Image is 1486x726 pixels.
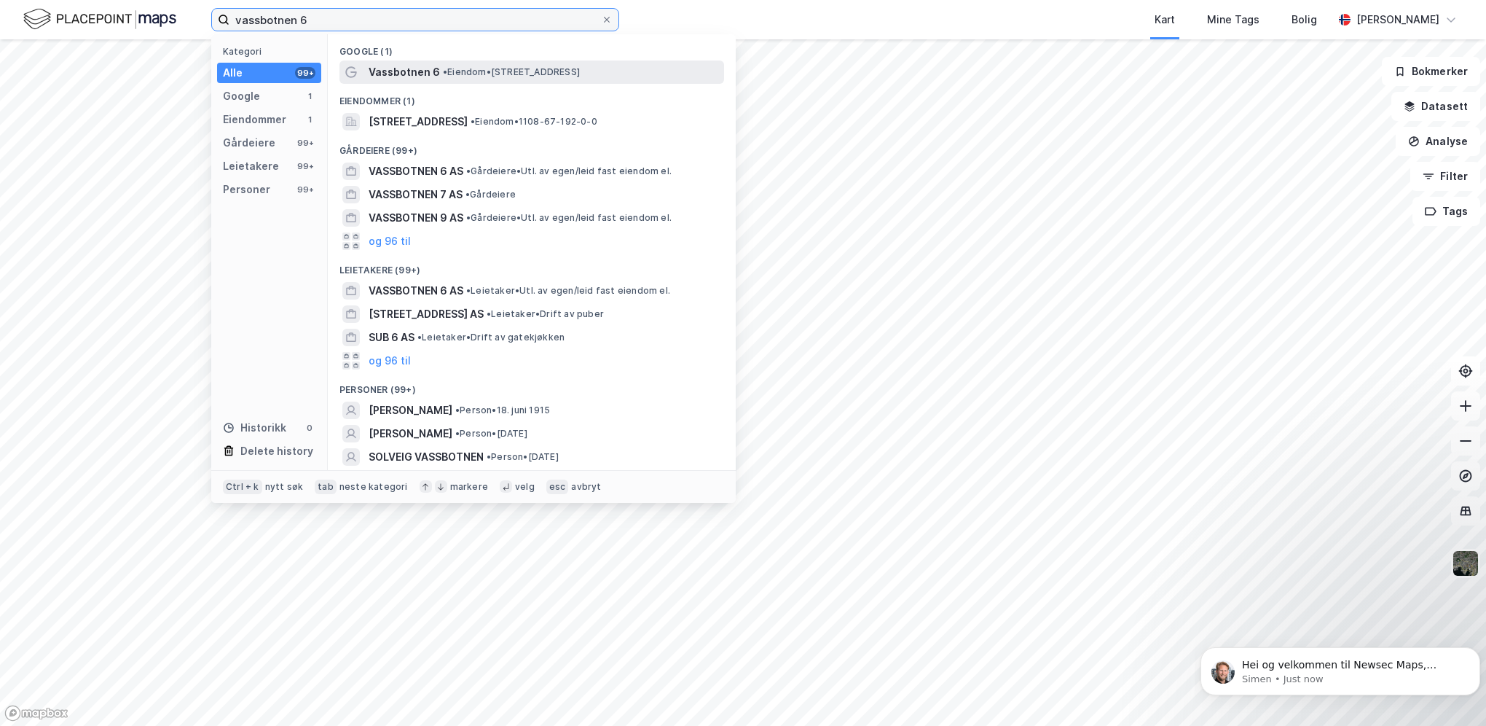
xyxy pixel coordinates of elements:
span: VASSBOTNEN 7 AS [369,186,463,203]
span: SUB 6 AS [369,329,414,346]
span: Eiendom • 1108-67-192-0-0 [471,116,597,128]
span: Leietaker • Drift av gatekjøkken [417,332,565,343]
button: Tags [1412,197,1480,226]
span: • [455,405,460,415]
div: Leietakere (99+) [328,253,736,279]
span: • [417,332,422,343]
button: Datasett [1391,92,1480,121]
button: og 96 til [369,352,411,370]
div: Google [223,87,260,105]
div: 1 [304,114,315,125]
span: • [443,66,447,77]
iframe: Intercom notifications message [1195,617,1486,719]
span: • [487,308,491,319]
span: Gårdeiere • Utl. av egen/leid fast eiendom el. [466,165,672,177]
button: Filter [1410,162,1480,191]
div: [PERSON_NAME] [1356,11,1439,28]
div: 99+ [295,160,315,172]
a: Mapbox homepage [4,705,68,722]
span: Eiendom • [STREET_ADDRESS] [443,66,580,78]
span: • [466,212,471,223]
div: tab [315,480,337,494]
div: Leietakere [223,157,279,175]
span: Person • 18. juni 1915 [455,405,550,416]
button: Bokmerker [1382,57,1480,86]
div: Gårdeiere [223,134,275,152]
button: og 96 til [369,233,411,250]
div: Eiendommer (1) [328,84,736,110]
div: Eiendommer [223,111,286,128]
span: • [487,451,491,462]
span: [STREET_ADDRESS] AS [369,305,484,323]
span: Gårdeiere [465,189,516,200]
button: Analyse [1396,127,1480,156]
div: Delete history [240,442,313,460]
div: Kart [1155,11,1175,28]
span: Person • [DATE] [487,451,559,463]
div: Bolig [1292,11,1317,28]
div: Kategori [223,46,321,57]
div: Alle [223,64,243,82]
span: VASSBOTNEN 6 AS [369,282,463,300]
div: 99+ [295,184,315,195]
div: Google (1) [328,34,736,60]
span: SOLVEIG VASSBOTNEN [369,448,484,466]
div: Personer [223,181,270,198]
div: nytt søk [265,481,304,493]
span: Vassbotnen 6 [369,63,440,81]
span: Leietaker • Utl. av egen/leid fast eiendom el. [466,285,670,297]
div: 0 [304,422,315,434]
span: • [466,285,471,296]
span: Gårdeiere • Utl. av egen/leid fast eiendom el. [466,212,672,224]
div: 99+ [295,137,315,149]
img: logo.f888ab2527a4732fd821a326f86c7f29.svg [23,7,176,32]
span: Person • [DATE] [455,428,527,440]
span: VASSBOTNEN 6 AS [369,163,463,180]
span: • [471,116,475,127]
span: [PERSON_NAME] [369,425,452,442]
span: • [465,189,470,200]
span: Leietaker • Drift av puber [487,308,604,320]
span: [PERSON_NAME] [369,402,452,419]
div: 1 [304,90,315,102]
div: Ctrl + k [223,480,262,494]
div: markere [450,481,488,493]
div: esc [546,480,569,494]
input: Søk på adresse, matrikkel, gårdeiere, leietakere eller personer [229,9,601,31]
div: Mine Tags [1207,11,1259,28]
div: Gårdeiere (99+) [328,133,736,160]
span: • [466,165,471,176]
span: [STREET_ADDRESS] [369,113,468,130]
div: velg [515,481,535,493]
div: Historikk [223,419,286,437]
span: • [455,428,460,439]
div: neste kategori [339,481,408,493]
div: avbryt [571,481,601,493]
div: 99+ [295,67,315,79]
div: Personer (99+) [328,372,736,399]
span: VASSBOTNEN 9 AS [369,209,463,227]
img: 9k= [1452,550,1479,577]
